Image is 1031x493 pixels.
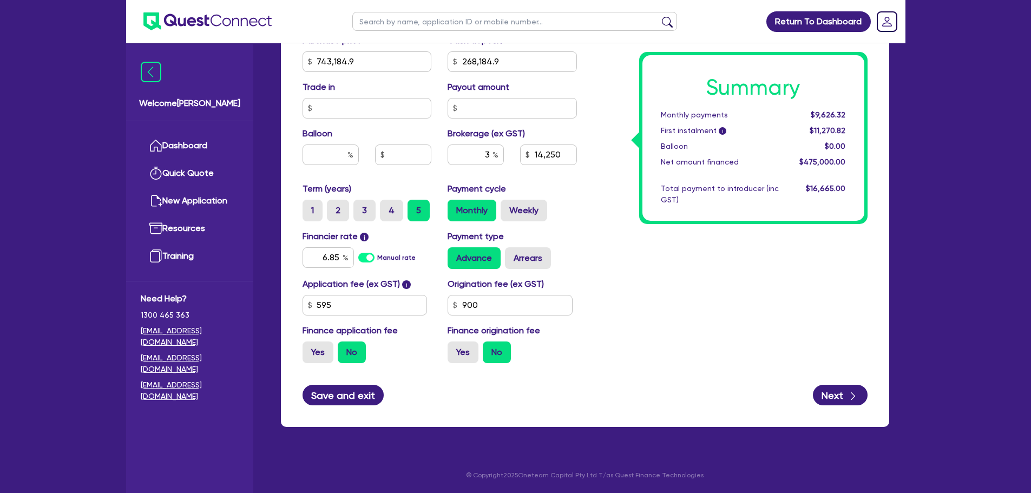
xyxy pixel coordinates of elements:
div: Total payment to introducer (inc GST) [653,183,787,206]
label: Application fee (ex GST) [303,278,400,291]
span: i [402,280,411,289]
label: Yes [448,341,478,363]
a: Return To Dashboard [766,11,871,32]
p: © Copyright 2025 Oneteam Capital Pty Ltd T/as Quest Finance Technologies [273,470,897,480]
label: Yes [303,341,333,363]
a: Training [141,242,239,270]
label: Weekly [501,200,547,221]
span: $475,000.00 [799,157,845,166]
label: 2 [327,200,349,221]
span: 1300 465 363 [141,310,239,321]
img: quick-quote [149,167,162,180]
span: Need Help? [141,292,239,305]
label: Brokerage (ex GST) [448,127,525,140]
label: Finance origination fee [448,324,540,337]
label: 4 [380,200,403,221]
label: Advance [448,247,501,269]
label: 1 [303,200,323,221]
label: Monthly [448,200,496,221]
a: Dashboard [141,132,239,160]
img: new-application [149,194,162,207]
label: Payout amount [448,81,509,94]
span: Welcome [PERSON_NAME] [139,97,240,110]
a: [EMAIL_ADDRESS][DOMAIN_NAME] [141,379,239,402]
div: First instalment [653,125,787,136]
img: icon-menu-close [141,62,161,82]
div: Net amount financed [653,156,787,168]
label: Origination fee (ex GST) [448,278,544,291]
div: Monthly payments [653,109,787,121]
span: $0.00 [825,142,845,150]
label: Payment type [448,230,504,243]
label: Finance application fee [303,324,398,337]
label: 3 [353,200,376,221]
a: [EMAIL_ADDRESS][DOMAIN_NAME] [141,352,239,375]
button: Next [813,385,868,405]
img: training [149,249,162,262]
a: Dropdown toggle [873,8,901,36]
button: Save and exit [303,385,384,405]
label: No [483,341,511,363]
a: Resources [141,215,239,242]
span: i [719,128,726,135]
a: New Application [141,187,239,215]
a: Quick Quote [141,160,239,187]
span: $11,270.82 [810,126,845,135]
label: Trade in [303,81,335,94]
label: No [338,341,366,363]
label: Term (years) [303,182,351,195]
input: Search by name, application ID or mobile number... [352,12,677,31]
label: Balloon [303,127,332,140]
img: resources [149,222,162,235]
div: Balloon [653,141,787,152]
label: Payment cycle [448,182,506,195]
label: Arrears [505,247,551,269]
span: i [360,233,369,241]
label: Manual rate [377,253,416,262]
a: [EMAIL_ADDRESS][DOMAIN_NAME] [141,325,239,348]
span: $16,665.00 [806,184,845,193]
span: $9,626.32 [811,110,845,119]
img: quest-connect-logo-blue [143,12,272,30]
label: Financier rate [303,230,369,243]
h1: Summary [661,75,846,101]
label: 5 [408,200,430,221]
